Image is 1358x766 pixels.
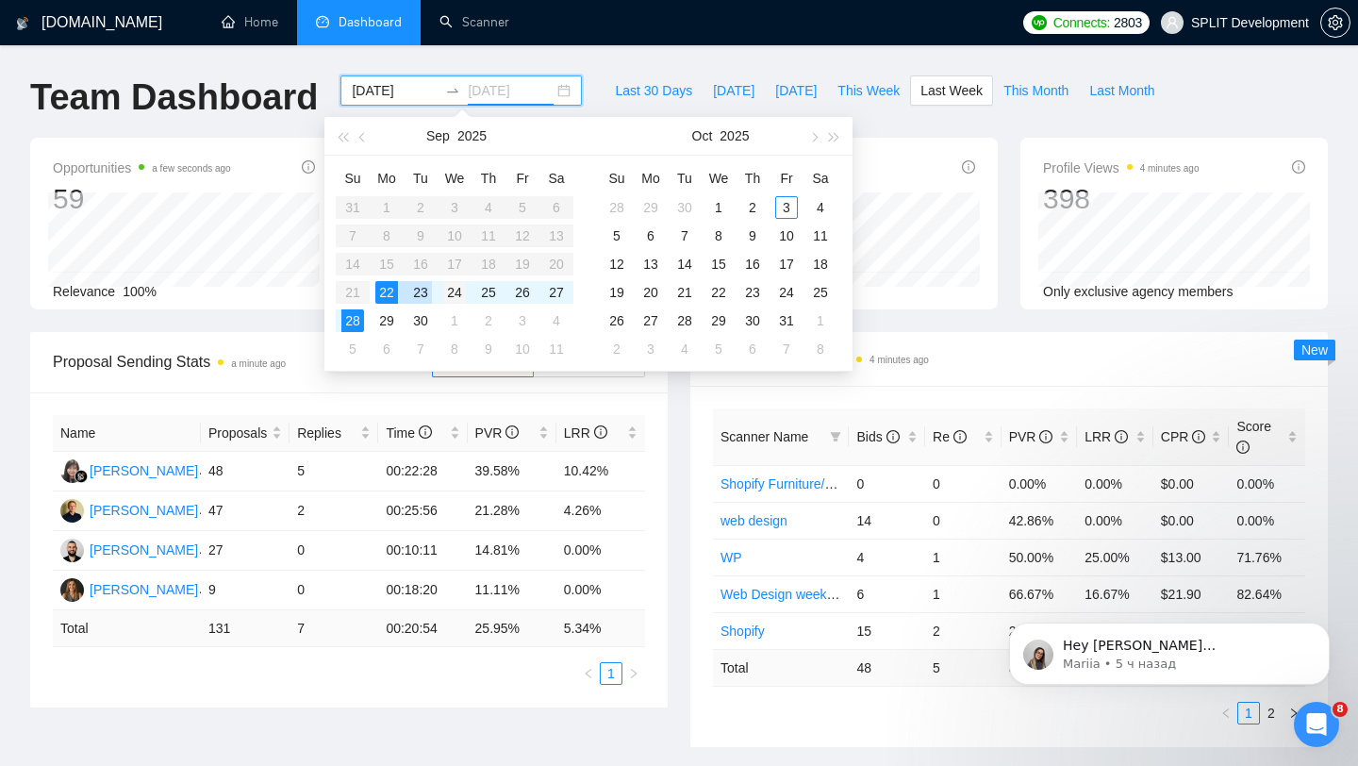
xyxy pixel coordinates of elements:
th: Fr [505,163,539,193]
td: 6 [849,575,925,612]
td: 48 [849,649,925,686]
th: Sa [803,163,837,193]
td: 14 [849,502,925,539]
td: 2025-10-01 [702,193,736,222]
div: 2 [605,338,628,360]
div: 7 [409,338,432,360]
div: 8 [809,338,832,360]
img: Profile image for Mariia [42,57,73,87]
td: 2025-09-30 [668,193,702,222]
td: 2025-10-15 [702,250,736,278]
td: 2025-10-26 [600,307,634,335]
span: 100% [123,284,157,299]
div: [PERSON_NAME] [90,460,198,481]
img: VN [60,459,84,483]
th: Mo [634,163,668,193]
td: $21.90 [1153,575,1230,612]
td: 2025-10-13 [634,250,668,278]
button: Last Month [1079,75,1165,106]
span: Dashboard [339,14,402,30]
td: 2025-10-06 [634,222,668,250]
div: message notification from Mariia, 5 ч назад. Hey vladyslavsharahov@gmail.com, Looks like your Upw... [28,40,349,102]
th: Tu [668,163,702,193]
td: 2025-11-04 [668,335,702,363]
a: WP [720,550,742,565]
td: 2025-10-12 [600,250,634,278]
td: 5 [925,649,1002,686]
td: 2025-10-16 [736,250,770,278]
div: 5 [341,338,364,360]
td: 2025-09-28 [600,193,634,222]
td: 0.00% [1229,465,1305,502]
td: 2025-10-02 [736,193,770,222]
td: $0.00 [1153,502,1230,539]
td: 0 [290,531,378,571]
div: 23 [409,281,432,304]
div: 1 [809,309,832,332]
span: info-circle [1292,160,1305,174]
span: Time [386,425,431,441]
th: Sa [539,163,573,193]
td: 2025-10-17 [770,250,803,278]
button: [DATE] [703,75,765,106]
th: Fr [770,163,803,193]
td: 11.11% [468,571,556,610]
iframe: Intercom live chat [1294,702,1339,747]
td: 2025-09-24 [438,278,472,307]
th: Tu [404,163,438,193]
td: 0.00% [1077,465,1153,502]
td: 2025-09-25 [472,278,505,307]
td: 2025-10-01 [438,307,472,335]
div: 27 [639,309,662,332]
td: Total [713,649,849,686]
td: 2025-10-10 [505,335,539,363]
time: a few seconds ago [152,163,230,174]
td: 2025-10-31 [770,307,803,335]
div: 29 [707,309,730,332]
div: 4 [809,196,832,219]
span: 8 [1333,702,1348,717]
td: 4.26% [556,491,645,531]
td: 0 [849,465,925,502]
td: 2025-10-14 [668,250,702,278]
div: 28 [605,196,628,219]
span: info-circle [962,160,975,174]
div: 6 [741,338,764,360]
span: Bids [856,429,899,444]
td: 2025-11-02 [600,335,634,363]
h1: Team Dashboard [30,75,318,120]
th: Replies [290,415,378,452]
time: 4 minutes ago [1140,163,1200,174]
div: 29 [375,309,398,332]
time: 4 minutes ago [869,355,929,365]
td: 2025-11-06 [736,335,770,363]
a: setting [1320,15,1350,30]
span: This Week [837,80,900,101]
td: 2025-10-24 [770,278,803,307]
td: 71.76% [1229,539,1305,575]
img: NK [60,578,84,602]
td: 0.00% [556,571,645,610]
td: 2025-10-08 [702,222,736,250]
td: 21.28% [468,491,556,531]
button: Last Week [910,75,993,106]
a: Shopify [720,624,765,639]
td: 2025-10-28 [668,307,702,335]
img: AH [60,499,84,523]
td: 1 [925,575,1002,612]
td: 2025-10-09 [472,335,505,363]
div: 26 [605,309,628,332]
div: 1 [443,309,466,332]
a: homeHome [222,14,278,30]
div: 4 [545,309,568,332]
span: info-circle [302,160,315,174]
td: $0.00 [1153,465,1230,502]
span: Score [1236,419,1271,455]
img: gigradar-bm.png [75,470,88,483]
div: 25 [809,281,832,304]
input: End date [468,80,554,101]
div: 5 [605,225,628,247]
td: 2025-09-23 [404,278,438,307]
div: 28 [341,309,364,332]
td: 00:10:11 [378,531,467,571]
